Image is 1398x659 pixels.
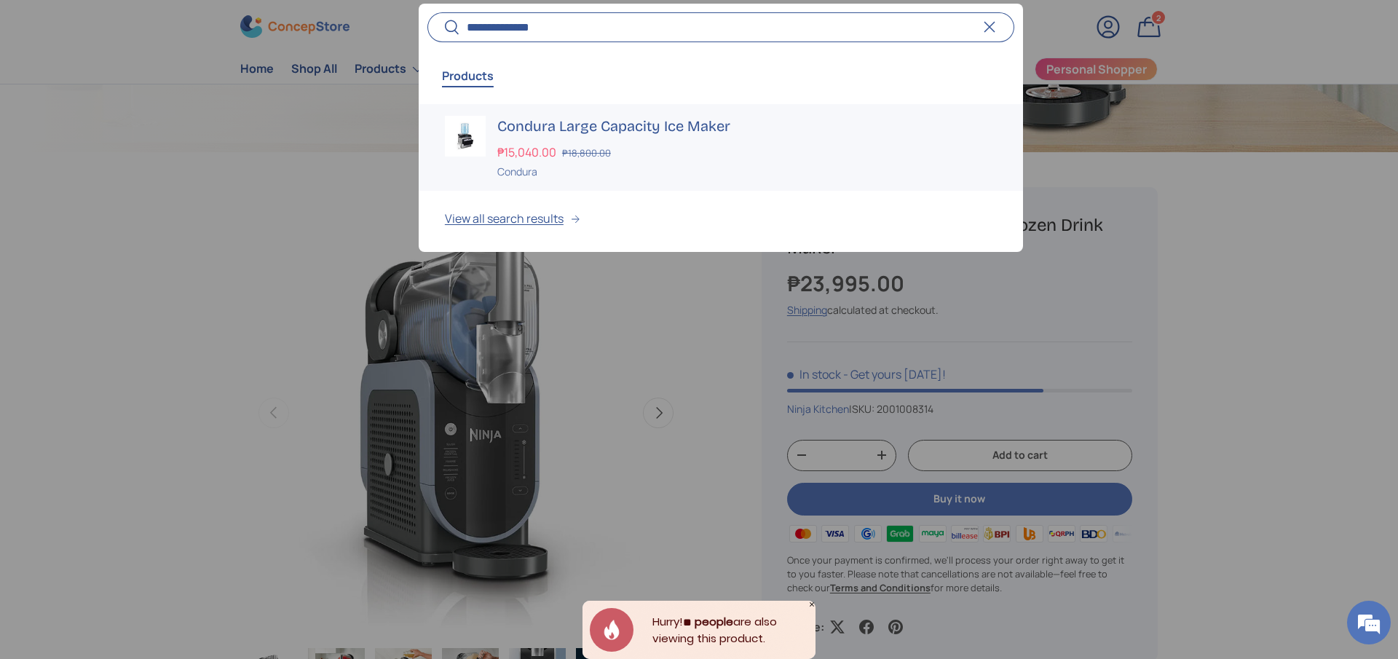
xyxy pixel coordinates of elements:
[442,59,494,92] button: Products
[497,164,997,179] div: Condura
[84,184,201,331] span: We're online!
[239,7,274,42] div: Minimize live chat window
[419,104,1023,191] a: Condura Large Capacity Ice Maker ₱15,040.00 ₱18,800.00 Condura
[497,144,560,160] strong: ₱15,040.00
[76,82,245,100] div: Chat with us now
[497,116,997,136] h3: Condura Large Capacity Ice Maker
[7,398,277,449] textarea: Type your message and hit 'Enter'
[419,191,1023,252] button: View all search results
[562,146,611,159] s: ₱18,800.00
[808,601,815,608] div: Close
